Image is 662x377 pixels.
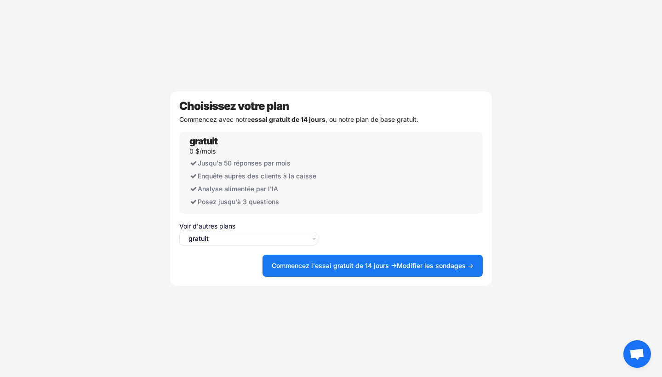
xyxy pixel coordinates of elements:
[263,255,483,277] button: Commencez l'essai gratuit de 14 jours →Modifier les sondages →
[179,101,483,112] div: Choisissez votre plan
[179,116,483,123] div: Commencez avec notre , ou notre plan de base gratuit.
[189,170,316,183] div: Enquête auprès des clients à la caisse
[189,195,316,208] div: Posez jusqu'à 3 questions
[189,157,316,170] div: Jusqu'à 50 réponses par mois
[189,137,217,146] div: gratuit
[189,148,216,154] div: 0 $/mois
[623,340,651,368] div: Ouvrir le chat
[189,183,316,195] div: Analyse alimentée par l'IA
[179,223,317,229] div: Voir d'autres plans
[251,115,325,123] strong: essai gratuit de 14 jours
